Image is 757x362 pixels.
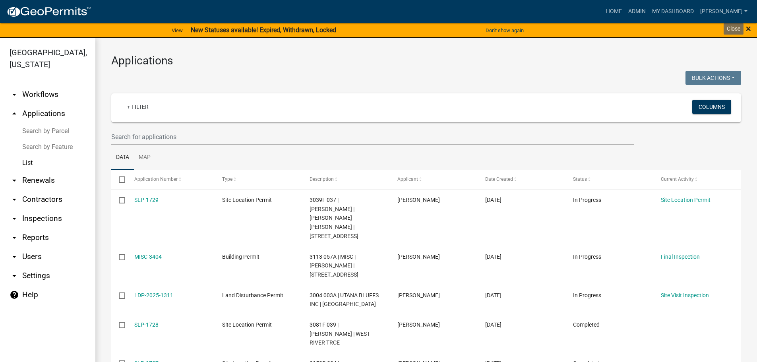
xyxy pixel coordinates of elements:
i: arrow_drop_down [10,214,19,223]
span: In Progress [573,292,601,298]
h3: Applications [111,54,741,68]
datatable-header-cell: Date Created [478,170,565,189]
span: 3113 057A | MISC | TODD REECE | 6432 CLEAR CREEK RD [310,254,358,278]
a: Admin [625,4,649,19]
span: In Progress [573,254,601,260]
span: Type [222,176,232,182]
span: 3081F 039 | DEREK BRACEWELL | WEST RIVER TRCE [310,321,370,346]
span: STACY ROGERS [397,292,440,298]
a: Home [603,4,625,19]
button: Columns [692,100,731,114]
strong: New Statuses available! Expired, Withdrawn, Locked [191,26,336,34]
datatable-header-cell: Description [302,170,390,189]
datatable-header-cell: Status [565,170,653,189]
a: SLP-1728 [134,321,159,328]
datatable-header-cell: Application Number [126,170,214,189]
a: SLP-1729 [134,197,159,203]
i: arrow_drop_down [10,90,19,99]
span: Applicant [397,176,418,182]
a: MISC-3404 [134,254,162,260]
datatable-header-cell: Current Activity [653,170,741,189]
input: Search for applications [111,129,634,145]
span: 08/21/2025 [485,254,501,260]
span: Tucker Bracewell [397,321,440,328]
span: Date Created [485,176,513,182]
i: arrow_drop_down [10,195,19,204]
a: Data [111,145,134,170]
button: Close [746,24,751,33]
span: 08/21/2025 [485,197,501,203]
span: Completed [573,321,600,328]
datatable-header-cell: Type [214,170,302,189]
span: JOHN HRITZ [397,197,440,203]
button: Bulk Actions [685,71,741,85]
datatable-header-cell: Applicant [390,170,478,189]
a: Final Inspection [661,254,700,260]
i: arrow_drop_up [10,109,19,118]
a: Map [134,145,155,170]
div: Close [724,23,743,35]
span: 3004 003A | UTANA BLUFFS INC | TAILS CREEK RD [310,292,379,308]
span: 08/20/2025 [485,321,501,328]
i: help [10,290,19,300]
span: × [746,23,751,34]
span: 08/20/2025 [485,292,501,298]
span: In Progress [573,197,601,203]
a: LDP-2025-1311 [134,292,173,298]
i: arrow_drop_down [10,271,19,281]
datatable-header-cell: Select [111,170,126,189]
a: View [168,24,186,37]
a: Site Location Permit [661,197,711,203]
span: Todd Reece [397,254,440,260]
a: [PERSON_NAME] [697,4,751,19]
i: arrow_drop_down [10,252,19,261]
span: Site Location Permit [222,197,272,203]
span: Description [310,176,334,182]
span: Building Permit [222,254,259,260]
i: arrow_drop_down [10,233,19,242]
span: Application Number [134,176,178,182]
button: Don't show again [482,24,527,37]
span: Land Disturbance Permit [222,292,283,298]
span: Site Location Permit [222,321,272,328]
i: arrow_drop_down [10,176,19,185]
span: Current Activity [661,176,694,182]
a: + Filter [121,100,155,114]
span: 3039F 037 | JEFFREY W WATSON | WATSON WENDY KAY | 48 MOSSY OAK CT [310,197,358,239]
a: My Dashboard [649,4,697,19]
a: Site Visit Inspection [661,292,709,298]
span: Status [573,176,587,182]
